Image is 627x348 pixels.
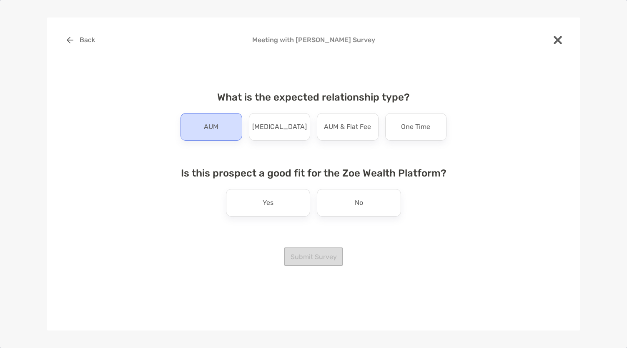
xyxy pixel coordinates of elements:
[60,31,101,49] button: Back
[174,167,453,179] h4: Is this prospect a good fit for the Zoe Wealth Platform?
[252,120,307,134] p: [MEDICAL_DATA]
[554,36,562,44] img: close modal
[60,36,567,44] h4: Meeting with [PERSON_NAME] Survey
[174,91,453,103] h4: What is the expected relationship type?
[401,120,430,134] p: One Time
[324,120,371,134] p: AUM & Flat Fee
[67,37,73,43] img: button icon
[204,120,218,134] p: AUM
[263,196,273,209] p: Yes
[355,196,363,209] p: No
